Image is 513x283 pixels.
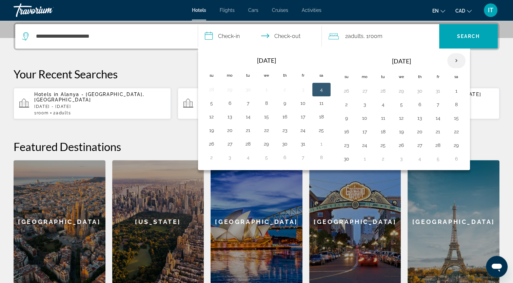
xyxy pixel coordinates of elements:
button: Day 7 [433,100,443,109]
button: Day 20 [414,127,425,136]
button: Travelers: 2 adults, 0 children [322,24,439,49]
div: Search widget [15,24,498,49]
button: Day 26 [206,139,217,149]
span: Room [37,111,49,115]
button: Change language [432,6,445,16]
button: Day 23 [341,140,352,150]
button: Day 2 [341,100,352,109]
button: Day 25 [316,126,327,135]
button: Day 10 [298,98,309,108]
input: Search hotel destination [35,31,188,41]
button: Day 11 [378,113,389,123]
button: Day 6 [414,100,425,109]
button: Day 29 [396,86,407,96]
button: Day 3 [396,154,407,164]
a: Cars [248,7,258,13]
span: 1 [34,111,48,115]
button: Day 9 [279,98,290,108]
button: Day 5 [261,153,272,162]
button: Day 25 [378,140,389,150]
button: Day 16 [279,112,290,121]
button: Day 1 [451,86,462,96]
button: Day 3 [359,100,370,109]
button: Day 14 [243,112,254,121]
h2: Featured Destinations [14,140,499,153]
button: Day 17 [359,127,370,136]
button: Day 5 [433,154,443,164]
button: Day 13 [224,112,235,121]
span: IT [488,7,493,14]
button: Select check in and out date [198,24,322,49]
span: Cruises [272,7,288,13]
button: Day 16 [341,127,352,136]
button: Day 30 [414,86,425,96]
button: Day 2 [378,154,389,164]
button: Day 7 [243,98,254,108]
span: 2 [345,32,363,41]
span: , 1 [363,32,382,41]
button: Hotels in Alanya - [GEOGRAPHIC_DATA], [GEOGRAPHIC_DATA][DATE] - [DATE]1Room2Adults [14,88,171,119]
button: Day 29 [261,139,272,149]
button: Day 1 [261,85,272,94]
button: Day 15 [261,112,272,121]
button: Change currency [455,6,472,16]
button: Day 3 [298,85,309,94]
button: Day 5 [206,98,217,108]
button: Day 28 [243,139,254,149]
button: Day 3 [224,153,235,162]
button: Day 1 [316,139,327,149]
span: Hotels in [34,92,59,97]
p: [DATE] - [DATE] [34,104,165,109]
table: Right calendar grid [337,53,466,166]
button: Day 4 [378,100,389,109]
a: Travorium [14,1,81,19]
button: Day 14 [433,113,443,123]
button: User Menu [482,3,499,17]
table: Left calendar grid [202,53,331,164]
button: Day 30 [341,154,352,164]
button: Day 15 [451,113,462,123]
button: Day 17 [298,112,309,121]
button: Day 27 [224,139,235,149]
th: [DATE] [221,53,312,68]
button: Day 19 [206,126,217,135]
button: Day 24 [298,126,309,135]
a: Hotels [192,7,206,13]
button: Day 2 [206,153,217,162]
span: Search [457,34,480,39]
button: Search [439,24,498,49]
button: Day 28 [378,86,389,96]
button: Day 6 [224,98,235,108]
button: Day 29 [224,85,235,94]
button: Day 4 [243,153,254,162]
button: Day 8 [261,98,272,108]
button: Day 28 [433,140,443,150]
button: Day 26 [341,86,352,96]
span: 2 [53,111,71,115]
button: Day 22 [451,127,462,136]
button: Day 20 [224,126,235,135]
span: Alanya - [GEOGRAPHIC_DATA], [GEOGRAPHIC_DATA] [34,92,144,102]
button: Day 19 [396,127,407,136]
a: Flights [220,7,235,13]
span: en [432,8,439,14]
p: Your Recent Searches [14,67,499,81]
iframe: Button to launch messaging window [486,256,508,278]
button: Day 31 [298,139,309,149]
button: Hotels in [GEOGRAPHIC_DATA], [GEOGRAPHIC_DATA] (AYT)[DATE] - [DATE]1Room2Adults [178,88,335,119]
button: Day 6 [451,154,462,164]
button: Day 27 [414,140,425,150]
span: Activities [302,7,321,13]
button: Day 29 [451,140,462,150]
button: Day 12 [206,112,217,121]
button: Day 30 [279,139,290,149]
button: Day 11 [316,98,327,108]
button: Day 8 [316,153,327,162]
button: Next month [447,53,466,69]
button: Day 27 [359,86,370,96]
button: Day 6 [279,153,290,162]
button: Day 7 [298,153,309,162]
